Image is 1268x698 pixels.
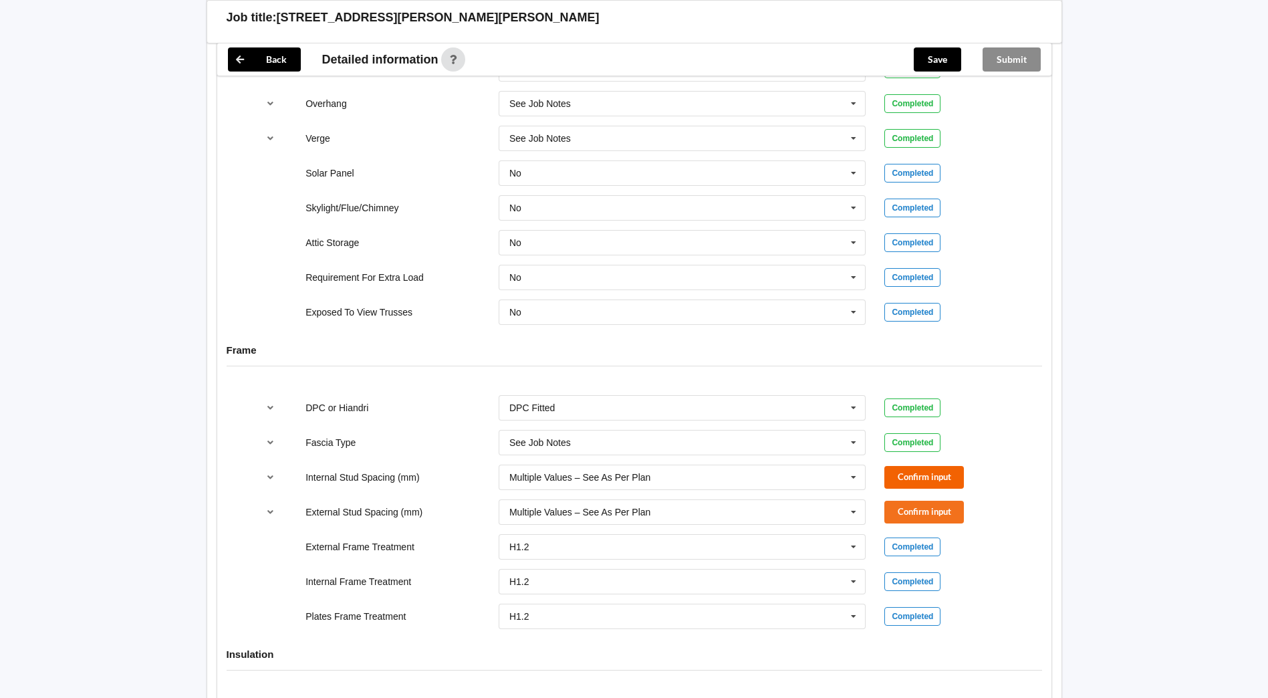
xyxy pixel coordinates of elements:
[305,472,419,483] label: Internal Stud Spacing (mm)
[305,237,359,248] label: Attic Storage
[277,10,600,25] h3: [STREET_ADDRESS][PERSON_NAME][PERSON_NAME]
[322,53,438,66] span: Detailed information
[884,433,940,452] div: Completed
[509,308,521,317] div: No
[257,92,283,116] button: reference-toggle
[884,268,940,287] div: Completed
[227,344,1042,356] h4: Frame
[509,203,521,213] div: No
[509,542,529,552] div: H1.2
[884,94,940,113] div: Completed
[257,431,283,455] button: reference-toggle
[509,238,521,247] div: No
[228,47,301,72] button: Back
[884,538,940,556] div: Completed
[509,577,529,586] div: H1.2
[509,507,650,517] div: Multiple Values – See As Per Plan
[305,272,424,283] label: Requirement For Extra Load
[257,126,283,150] button: reference-toggle
[884,199,940,217] div: Completed
[227,10,277,25] h3: Job title:
[305,307,412,318] label: Exposed To View Trusses
[884,233,940,252] div: Completed
[509,99,571,108] div: See Job Notes
[884,164,940,183] div: Completed
[305,611,406,622] label: Plates Frame Treatment
[509,612,529,621] div: H1.2
[884,129,940,148] div: Completed
[257,500,283,524] button: reference-toggle
[884,466,964,488] button: Confirm input
[257,396,283,420] button: reference-toggle
[305,437,356,448] label: Fascia Type
[509,438,571,447] div: See Job Notes
[884,607,940,626] div: Completed
[509,134,571,143] div: See Job Notes
[305,98,346,109] label: Overhang
[305,402,368,413] label: DPC or Hiandri
[509,273,521,282] div: No
[305,576,411,587] label: Internal Frame Treatment
[257,465,283,489] button: reference-toggle
[884,572,940,591] div: Completed
[884,501,964,523] button: Confirm input
[509,403,555,413] div: DPC Fitted
[305,542,414,552] label: External Frame Treatment
[509,473,650,482] div: Multiple Values – See As Per Plan
[914,47,961,72] button: Save
[305,203,398,213] label: Skylight/Flue/Chimney
[305,133,330,144] label: Verge
[227,648,1042,661] h4: Insulation
[305,507,422,517] label: External Stud Spacing (mm)
[884,398,940,417] div: Completed
[305,168,354,179] label: Solar Panel
[509,168,521,178] div: No
[884,303,940,322] div: Completed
